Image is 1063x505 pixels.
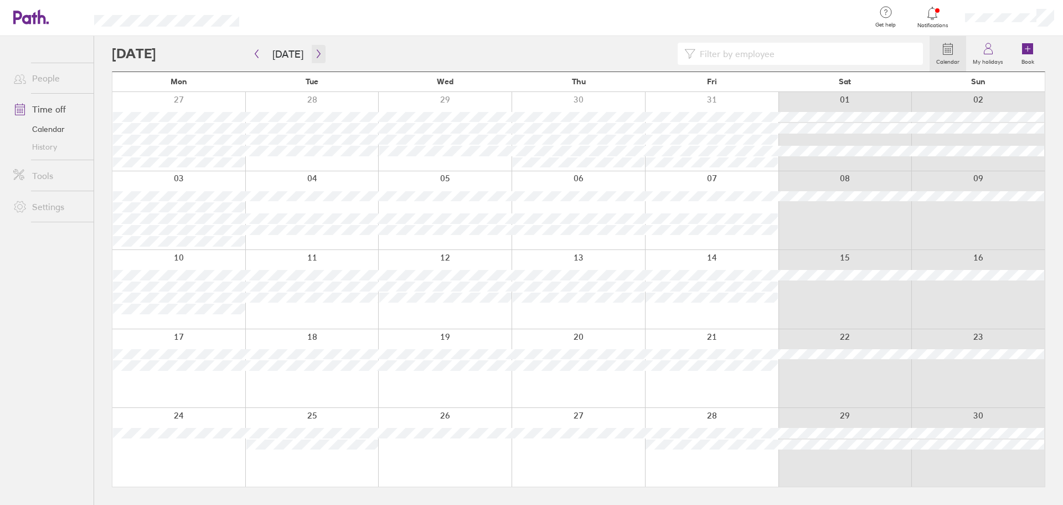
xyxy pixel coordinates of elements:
[707,77,717,86] span: Fri
[306,77,318,86] span: Tue
[971,77,985,86] span: Sun
[4,98,94,120] a: Time off
[915,22,951,29] span: Notifications
[4,67,94,89] a: People
[966,36,1010,72] a: My holidays
[264,45,312,63] button: [DATE]
[930,55,966,65] label: Calendar
[915,6,951,29] a: Notifications
[171,77,187,86] span: Mon
[4,120,94,138] a: Calendar
[1015,55,1041,65] label: Book
[966,55,1010,65] label: My holidays
[437,77,453,86] span: Wed
[695,43,916,64] input: Filter by employee
[930,36,966,72] a: Calendar
[572,77,586,86] span: Thu
[1010,36,1045,72] a: Book
[839,77,851,86] span: Sat
[4,196,94,218] a: Settings
[4,138,94,156] a: History
[4,165,94,187] a: Tools
[868,22,904,28] span: Get help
